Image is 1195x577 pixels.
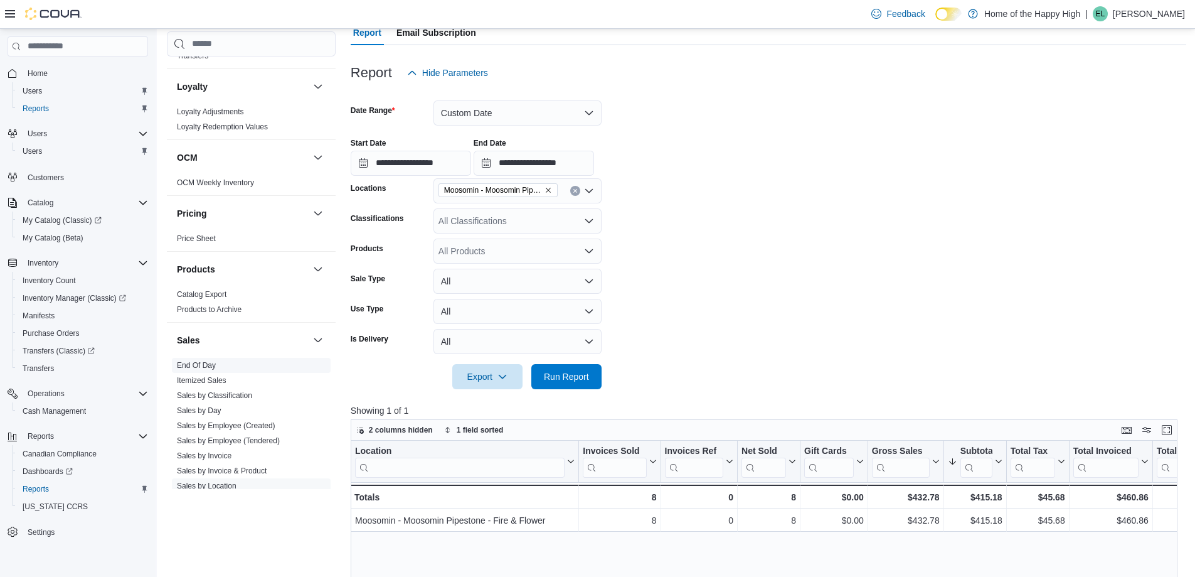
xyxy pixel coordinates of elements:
[583,446,646,458] div: Invoices Sold
[23,195,58,210] button: Catalog
[177,263,215,276] h3: Products
[13,360,153,377] button: Transfers
[23,484,49,494] span: Reports
[23,233,83,243] span: My Catalog (Beta)
[23,311,55,321] span: Manifests
[177,406,221,416] span: Sales by Day
[18,482,54,497] a: Reports
[18,326,148,341] span: Purchase Orders
[872,446,930,458] div: Gross Sales
[1073,446,1148,478] button: Total Invoiced
[351,105,395,116] label: Date Range
[18,84,47,99] a: Users
[23,215,102,225] span: My Catalog (Classic)
[1096,6,1105,21] span: EL
[177,80,308,93] button: Loyalty
[23,429,148,444] span: Reports
[23,276,76,286] span: Inventory Count
[3,168,153,186] button: Customers
[18,308,148,323] span: Manifests
[167,358,336,574] div: Sales
[177,436,280,445] a: Sales by Employee (Tendered)
[18,446,148,461] span: Canadian Compliance
[177,122,268,132] span: Loyalty Redemption Values
[960,446,992,478] div: Subtotal
[167,231,336,251] div: Pricing
[444,184,542,197] span: Moosomin - Moosomin Pipestone - Fire & Flower
[177,107,244,117] span: Loyalty Adjustments
[664,513,733,528] div: 0
[177,481,236,491] span: Sales by Location
[433,299,602,324] button: All
[23,65,148,81] span: Home
[13,325,153,342] button: Purchase Orders
[177,305,242,314] a: Products to Archive
[544,370,589,383] span: Run Report
[177,178,254,187] a: OCM Weekly Inventory
[433,100,602,126] button: Custom Date
[28,431,54,441] span: Reports
[664,490,733,505] div: 0
[177,466,267,475] a: Sales by Invoice & Product
[13,272,153,289] button: Inventory Count
[13,143,153,160] button: Users
[355,513,575,528] div: Moosomin - Moosomin Pipestone - Fire & Flower
[177,451,231,461] span: Sales by Invoice
[28,527,55,537] span: Settings
[177,334,200,347] h3: Sales
[177,391,252,401] span: Sales by Classification
[13,212,153,229] a: My Catalog (Classic)
[23,146,42,156] span: Users
[872,513,940,528] div: $432.78
[13,342,153,360] a: Transfers (Classic)
[351,151,471,176] input: Press the down key to open a popover containing a calendar.
[18,464,148,479] span: Dashboards
[177,234,216,243] a: Price Sheet
[18,291,148,306] span: Inventory Manager (Classic)
[28,198,53,208] span: Catalog
[177,361,216,370] a: End Of Day
[18,446,102,461] a: Canadian Compliance
[804,446,864,478] button: Gift Cards
[1119,423,1134,438] button: Keyboard shortcuts
[351,244,383,254] label: Products
[23,170,69,185] a: Customers
[583,490,656,505] div: 8
[23,364,54,374] span: Transfers
[13,445,153,463] button: Canadian Compliance
[1073,490,1148,505] div: $460.86
[433,269,602,294] button: All
[1093,6,1108,21] div: Eric Lemke
[872,490,940,505] div: $432.78
[28,173,64,183] span: Customers
[18,230,148,245] span: My Catalog (Beta)
[584,246,594,256] button: Open list of options
[3,64,153,82] button: Home
[583,513,656,528] div: 8
[457,425,504,435] span: 1 field sorted
[311,333,326,348] button: Sales
[3,125,153,143] button: Users
[23,429,59,444] button: Reports
[177,451,231,460] a: Sales by Invoice
[177,360,216,370] span: End Of Day
[804,490,864,505] div: $0.00
[167,287,336,322] div: Products
[452,364,523,389] button: Export
[177,263,308,276] button: Products
[13,229,153,247] button: My Catalog (Beta)
[18,464,78,479] a: Dashboards
[177,466,267,476] span: Sales by Invoice & Product
[402,60,493,85] button: Hide Parameters
[1010,446,1065,478] button: Total Tax
[23,386,70,401] button: Operations
[177,375,226,386] span: Itemized Sales
[351,423,438,438] button: 2 columns hidden
[23,169,148,185] span: Customers
[23,346,95,356] span: Transfers (Classic)
[13,463,153,480] a: Dashboards
[355,446,565,478] div: Location
[1010,446,1054,478] div: Total Tax
[28,258,58,268] span: Inventory
[583,446,656,478] button: Invoices Sold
